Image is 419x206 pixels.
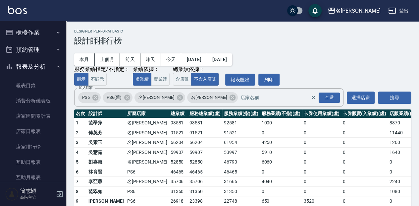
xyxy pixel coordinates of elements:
button: 不含入店販 [191,73,219,86]
div: PS6 [78,92,101,103]
th: 店販業績(虛) [388,109,418,118]
div: PS6(舊) [103,92,132,103]
span: PS6 [78,94,94,101]
span: 名[PERSON_NAME] [134,94,178,101]
button: 本月 [74,53,95,66]
button: 報表匯出 [225,74,255,86]
td: 59907 [169,147,188,157]
td: 31350 [222,186,260,196]
div: 名[PERSON_NAME] [336,7,380,15]
td: 8870 [388,118,418,128]
th: 卡券使用業績(虛) [302,109,341,118]
div: 總業績依據： [173,66,222,73]
a: 店家日報表 [3,124,64,139]
td: 名[PERSON_NAME] [126,177,169,187]
td: 1000 [260,118,302,128]
button: [DATE] [181,53,207,66]
td: 0 [302,128,341,138]
td: 名[PERSON_NAME] [126,128,169,138]
td: 范翠如 [87,186,126,196]
td: 35706 [169,177,188,187]
td: 53997 [222,147,260,157]
button: 列印 [258,74,280,86]
td: 93581 [169,118,188,128]
span: 6 [76,169,79,174]
button: 含店販 [173,73,191,86]
td: 0 [302,147,341,157]
span: 名[PERSON_NAME] [187,94,231,101]
td: 91521 [169,128,188,138]
img: Logo [8,6,27,14]
td: 0 [260,128,302,138]
td: 0 [341,138,388,148]
img: Person [5,187,19,201]
button: 顯示 [74,73,88,86]
td: 傅英芳 [87,128,126,138]
td: 46790 [222,157,260,167]
button: 實業績 [151,73,170,86]
input: 店家名稱 [239,92,322,103]
td: 6060 [260,157,302,167]
span: 1 [76,120,79,125]
button: 前天 [120,53,140,66]
button: 今天 [161,53,182,66]
td: 名[PERSON_NAME] [126,138,169,148]
td: 35706 [188,177,222,187]
span: 3 [76,140,79,145]
td: 31666 [222,177,260,187]
button: 名[PERSON_NAME] [325,4,383,18]
th: 服務總業績(虛) [188,109,222,118]
button: 選擇店家 [347,92,375,104]
td: 李亞蓉 [87,177,126,187]
th: 所屬店家 [126,109,169,118]
span: 8 [76,189,79,194]
span: PS6(舊) [103,94,126,101]
td: 1080 [388,186,418,196]
button: 報表及分析 [3,58,64,75]
td: 0 [302,157,341,167]
span: 5 [76,159,79,165]
td: 1640 [388,147,418,157]
td: 0 [302,186,341,196]
td: 名[PERSON_NAME] [126,157,169,167]
button: 搜尋 [378,92,411,104]
button: 登出 [386,5,411,17]
td: 92581 [222,118,260,128]
button: 不顯示 [88,73,107,86]
a: 消費分析儀表板 [3,93,64,108]
td: 4040 [260,177,302,187]
td: 0 [341,118,388,128]
span: 2 [76,130,79,135]
td: PS6 [126,186,169,196]
button: 上個月 [95,53,120,66]
span: 7 [76,179,79,184]
td: 1260 [388,138,418,148]
td: 吳慧茹 [87,147,126,157]
td: 11440 [388,128,418,138]
td: 0 [341,167,388,177]
td: 46465 [222,167,260,177]
h5: 簡志穎 [20,188,54,194]
td: 林育賢 [87,167,126,177]
th: 總業績 [169,109,188,118]
p: 高階主管 [20,194,54,200]
td: 0 [388,167,418,177]
td: 0 [341,177,388,187]
th: 服務業績(不指)(虛) [260,109,302,118]
button: 櫃檯作業 [3,24,64,41]
div: 全選 [319,93,340,103]
div: 服務業績指定/不指定： [74,66,130,73]
th: 名次 [74,109,87,118]
td: 91521 [188,128,222,138]
td: 46465 [188,167,222,177]
td: PS6 [126,167,169,177]
td: 0 [341,157,388,167]
td: 91521 [222,128,260,138]
a: 互助月報表 [3,170,64,185]
td: 0 [260,186,302,196]
button: 虛業績 [133,73,151,86]
td: 0 [341,147,388,157]
th: 服務業績(指)(虛) [222,109,260,118]
td: 0 [341,186,388,196]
